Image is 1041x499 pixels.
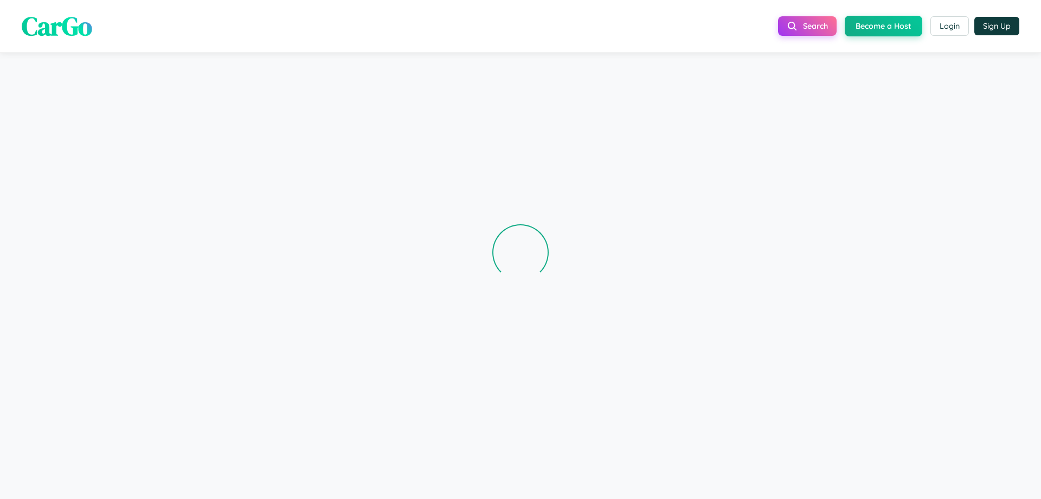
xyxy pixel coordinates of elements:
[803,21,828,31] span: Search
[930,16,969,36] button: Login
[974,17,1019,35] button: Sign Up
[845,16,922,36] button: Become a Host
[22,8,92,44] span: CarGo
[778,16,837,36] button: Search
